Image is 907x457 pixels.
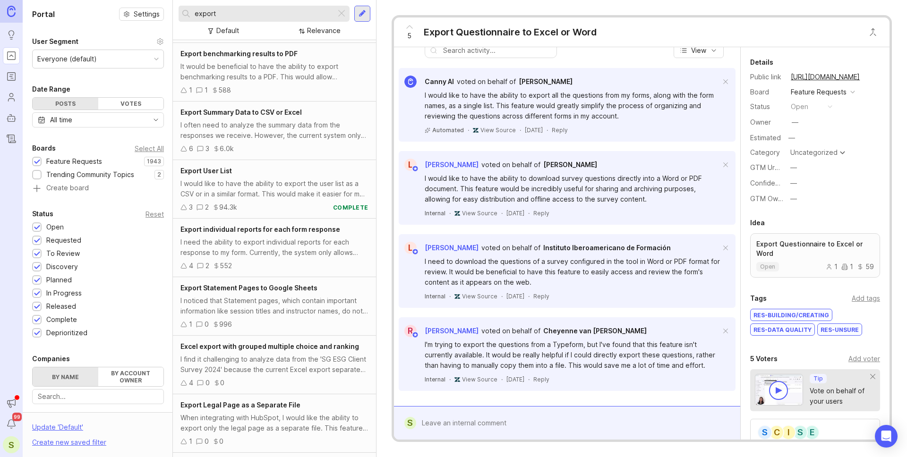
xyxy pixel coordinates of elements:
span: Export User List [180,167,232,175]
span: [PERSON_NAME] [425,327,479,335]
div: 0 [205,436,209,447]
div: Export Questionnaire to Excel or Word [424,25,597,39]
time: [DATE] [506,376,524,383]
div: Complete [46,314,77,325]
img: zendesk [454,294,460,299]
a: Portal [3,47,20,64]
div: voted on behalf of [481,326,540,336]
div: Trending Community Topics [46,169,134,180]
button: Announcements [3,395,20,412]
div: · [468,126,469,134]
span: View Source [462,376,497,383]
time: [DATE] [525,127,543,134]
div: I find it challenging to analyze data from the 'SG ESG Client Survey 2024' because the current Ex... [180,354,368,375]
img: zendesk [473,127,479,133]
img: video-thumbnail-vote-d41b83416815613422e2ca741bf692cc.jpg [755,374,803,406]
div: 1 [189,85,192,95]
span: Excel export with grouped multiple choice and ranking [180,342,359,350]
label: By name [33,367,98,386]
span: Export Statement Pages to Google Sheets [180,284,317,292]
div: — [790,178,797,188]
div: Idea [750,217,765,228]
svg: toggle icon [148,116,163,124]
div: 1 [189,436,192,447]
div: · [547,126,548,134]
div: · [449,292,451,300]
div: Owner [750,117,783,127]
div: 1 [189,319,192,330]
a: Export Questionnaire to Excel or Wordopen1159 [750,233,880,278]
div: 0 [220,378,224,388]
div: 1 [826,263,838,270]
a: [PERSON_NAME] [543,160,597,170]
div: Estimated [750,135,781,141]
div: Internal [425,209,445,217]
div: 4 [189,378,193,388]
span: 5 [407,31,411,41]
div: 1 [841,263,853,270]
div: Companies [32,353,70,364]
div: 1 [205,85,208,95]
p: Tip [813,375,823,382]
a: Export Statement Pages to Google SheetsI noticed that Statement pages, which contain important in... [173,277,376,336]
div: Reply [533,209,549,217]
span: View [691,46,706,55]
div: Details [750,57,773,68]
span: View Source [480,127,516,134]
a: Settings [119,8,164,21]
div: · [449,375,451,383]
div: I need the ability to export individual reports for each response to my form. Currently, the syst... [180,237,368,258]
div: Category [750,147,783,158]
a: [URL][DOMAIN_NAME] [788,71,863,83]
a: Autopilot [3,110,20,127]
div: 4 [189,261,193,271]
div: Vote on behalf of your users [810,386,871,406]
a: Instituto Iberoamericano de Formación [543,243,671,253]
span: View Source [462,210,497,217]
div: — [790,162,797,173]
a: Excel export with grouped multiple choice and rankingI find it challenging to analyze data from t... [173,336,376,394]
span: Export Legal Page as a Separate File [180,401,300,409]
div: RES-Building/Creating [751,309,832,321]
a: Export Summary Data to CSV or ExcelI often need to analyze the summary data from the responses we... [173,102,376,160]
div: — [792,117,798,127]
div: 6.0k [220,144,234,154]
p: open [760,263,775,271]
div: Default [216,25,239,36]
button: View [674,43,724,58]
button: Close button [864,23,882,42]
a: Ideas [3,26,20,43]
a: View Source [462,209,497,217]
img: member badge [411,165,419,172]
span: Export benchmarking results to PDF [180,50,298,58]
div: · [528,375,530,383]
div: R [404,325,417,337]
div: Board [750,87,783,97]
input: Search... [195,8,332,19]
div: — [786,132,798,144]
div: open [791,102,808,112]
div: Update ' Default ' [32,422,83,437]
span: [PERSON_NAME] [425,161,479,169]
div: Add voter [848,354,880,364]
button: S [3,436,20,453]
a: Export benchmarking results to PDFIt would be beneficial to have the ability to export benchmarki... [173,43,376,102]
div: User Segment [32,36,78,47]
div: 59 [857,263,874,270]
a: Export Legal Page as a Separate FileWhen integrating with HubSpot, I would like the ability to ex... [173,394,376,453]
a: View Source [480,126,516,134]
div: I noticed that Statement pages, which contain important information like session titles and instr... [180,296,368,316]
div: 5 Voters [750,353,778,364]
div: Open [46,222,64,232]
img: Canny AI [404,76,417,88]
time: [DATE] [506,210,524,217]
div: RES-Data Quality [751,324,814,335]
span: 99 [12,413,22,421]
div: Reply [533,375,549,383]
div: · [501,292,503,300]
input: Search... [38,391,158,402]
div: Tags [750,293,767,304]
div: Released [46,301,76,312]
div: Reply [552,126,568,134]
div: Uncategorized [790,149,838,156]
